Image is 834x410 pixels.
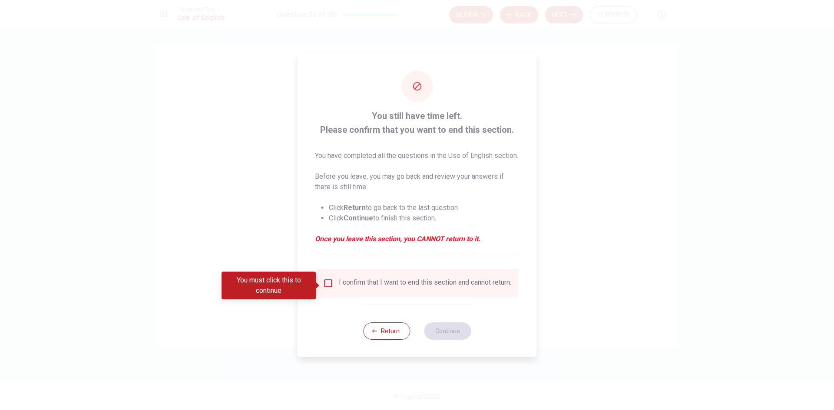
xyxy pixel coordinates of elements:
div: You must click this to continue [222,272,316,299]
button: Return [363,322,410,340]
span: You must click this to continue [323,278,334,289]
p: You have completed all the questions in the Use of English section. [315,151,520,161]
li: Click to go back to the last question [329,203,520,213]
button: Continue [424,322,471,340]
p: Before you leave, you may go back and review your answers if there is still time. [315,171,520,192]
strong: Continue [344,214,373,222]
em: Once you leave this section, you CANNOT return to it. [315,234,520,244]
span: You still have time left. Please confirm that you want to end this section. [315,109,520,137]
div: I confirm that I want to end this section and cannot return. [339,278,511,289]
li: Click to finish this section. [329,213,520,223]
strong: Return [344,203,366,212]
